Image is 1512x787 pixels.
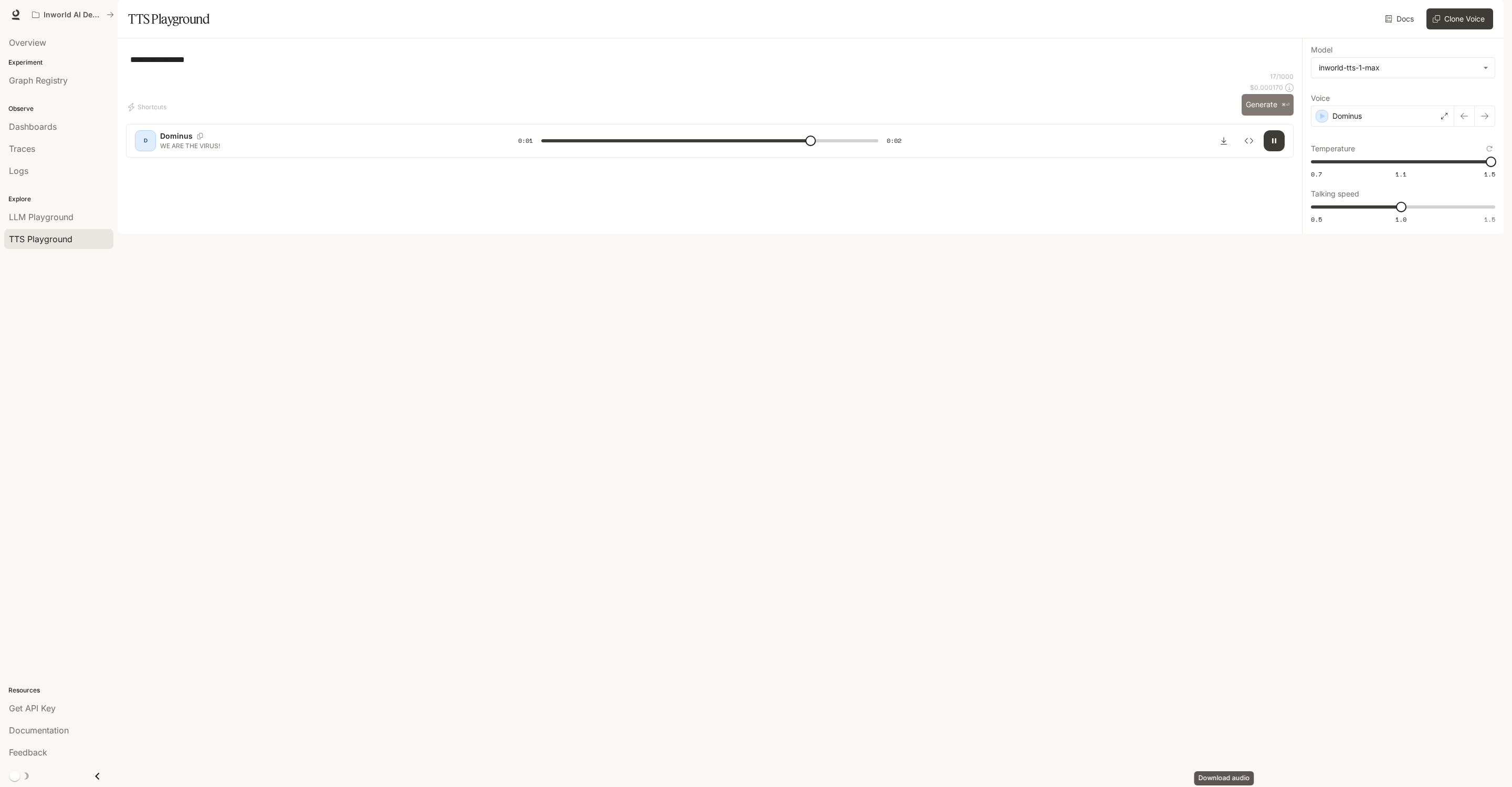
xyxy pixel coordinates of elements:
span: 1.1 [1395,170,1406,179]
p: ⌘⏎ [1282,102,1289,108]
p: WE ARE THE VIRUS! [160,141,493,150]
button: Clone Voice [1426,8,1493,29]
p: Dominus [1332,111,1362,121]
button: Generate⌘⏎ [1242,94,1294,116]
p: $ 0.000170 [1250,83,1283,92]
p: Model [1311,46,1332,54]
button: Copy Voice ID [193,133,207,139]
p: Talking speed [1311,190,1359,198]
p: 17 / 1000 [1270,72,1294,81]
span: 0.5 [1311,215,1322,224]
button: Download audio [1213,130,1234,151]
div: inworld-tts-1-max [1311,58,1495,78]
p: Inworld AI Demos [44,11,102,19]
h1: TTS Playground [128,8,209,29]
span: 1.5 [1484,170,1495,179]
button: Inspect [1238,130,1259,151]
div: Download audio [1194,771,1254,785]
span: 1.5 [1484,215,1495,224]
p: Dominus [160,131,193,141]
button: Reset to default [1484,143,1495,154]
button: Shortcuts [126,99,171,116]
p: Temperature [1311,145,1355,152]
div: D [137,132,154,149]
span: 0:01 [518,136,533,146]
span: 0:02 [887,136,901,146]
button: All workspaces [27,4,119,25]
p: Voice [1311,95,1330,102]
div: inworld-tts-1-max [1319,63,1478,73]
span: 1.0 [1395,215,1406,224]
span: 0.7 [1311,170,1322,179]
a: Docs [1383,8,1418,29]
